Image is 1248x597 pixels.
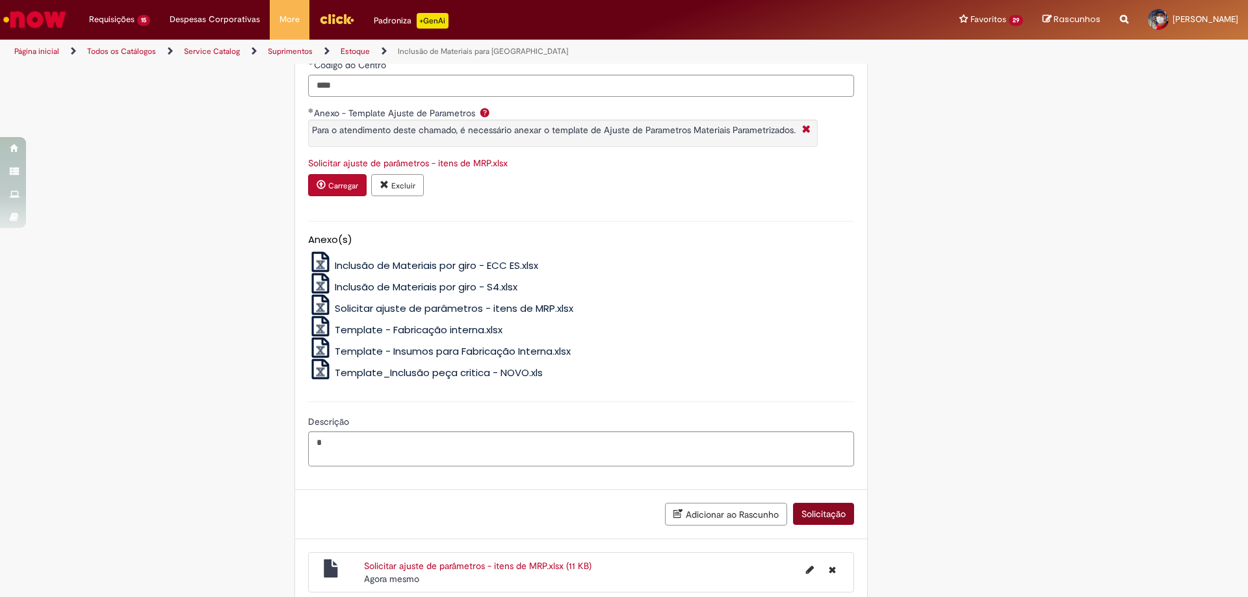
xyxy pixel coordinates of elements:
span: Template - Fabricação interna.xlsx [335,323,502,337]
textarea: Descrição [308,431,854,466]
img: ServiceNow [1,6,68,32]
input: Código do Centro [308,75,854,97]
i: Fechar More information Por question_anexo_template [799,123,814,137]
button: Adicionar ao Rascunho [665,503,787,526]
button: Excluir Solicitar ajuste de parâmetros - itens de MRP.xlsx [821,559,844,580]
span: Ajuda para Anexo - Template Ajuste de Parametros [477,107,493,118]
button: Excluir anexo Solicitar ajuste de parâmetros - itens de MRP.xlsx [371,174,424,196]
div: Padroniza [374,13,448,29]
a: Template_Inclusão peça critica - NOVO.xls [308,366,543,379]
small: Excluir [391,181,415,191]
span: [PERSON_NAME] [1173,14,1238,25]
a: Template - Insumos para Fabricação Interna.xlsx [308,344,571,358]
span: 29 [1009,15,1023,26]
ul: Trilhas de página [10,40,822,64]
span: Código do Centro [314,59,389,71]
span: Despesas Corporativas [170,13,260,26]
time: 01/10/2025 15:10:17 [364,573,419,585]
a: Inclusão de Materiais para [GEOGRAPHIC_DATA] [398,46,568,57]
a: Estoque [341,46,370,57]
a: Service Catalog [184,46,240,57]
a: Inclusão de Materiais por giro - ECC ES.xlsx [308,259,539,272]
a: Solicitar ajuste de parâmetros - itens de MRP.xlsx [308,301,574,315]
span: Template - Insumos para Fabricação Interna.xlsx [335,344,571,358]
p: +GenAi [417,13,448,29]
span: Rascunhos [1054,13,1100,25]
span: Template_Inclusão peça critica - NOVO.xls [335,366,543,379]
a: Todos os Catálogos [87,46,156,57]
span: Inclusão de Materiais por giro - S4.xlsx [335,280,517,294]
span: Anexo - Template Ajuste de Parametros [314,107,478,119]
button: Solicitação [793,503,854,525]
a: Rascunhos [1043,14,1100,26]
h5: Anexo(s) [308,235,854,246]
span: Descrição [308,416,352,427]
img: click_logo_yellow_360x200.png [319,9,354,29]
span: Inclusão de Materiais por giro - ECC ES.xlsx [335,259,538,272]
button: Carregar anexo de Anexo - Template Ajuste de Parametros Required [308,174,367,196]
a: Suprimentos [268,46,313,57]
a: Página inicial [14,46,59,57]
a: Template - Fabricação interna.xlsx [308,323,503,337]
span: More [279,13,300,26]
a: Inclusão de Materiais por giro - S4.xlsx [308,280,518,294]
a: Download de Solicitar ajuste de parâmetros - itens de MRP.xlsx [308,157,508,169]
small: Carregar [328,181,358,191]
button: Editar nome de arquivo Solicitar ajuste de parâmetros - itens de MRP.xlsx [798,559,822,580]
span: Requisições [89,13,135,26]
span: Solicitar ajuste de parâmetros - itens de MRP.xlsx [335,301,573,315]
span: Favoritos [970,13,1006,26]
a: Solicitar ajuste de parâmetros - itens de MRP.xlsx (11 KB) [364,560,591,572]
span: 15 [137,15,150,26]
span: Obrigatório Preenchido [308,60,314,65]
p: Para o atendimento deste chamado, é necessário anexar o template de Ajuste de Parametros Materiai... [312,123,796,136]
span: Agora mesmo [364,573,419,585]
span: Obrigatório Preenchido [308,108,314,113]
